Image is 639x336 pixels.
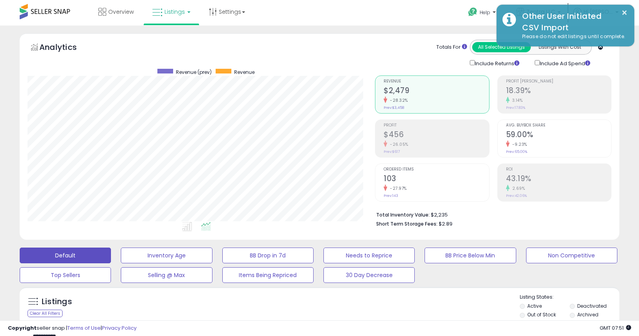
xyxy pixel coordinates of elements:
h2: 103 [384,174,489,185]
h2: $2,479 [384,86,489,97]
span: Revenue (prev) [176,69,212,75]
button: Needs to Reprice [323,248,415,263]
span: Listings [164,8,185,16]
h2: $456 [384,130,489,141]
button: Default [20,248,111,263]
small: Prev: 17.83% [506,105,525,110]
div: Include Ad Spend [529,59,603,68]
button: Inventory Age [121,248,212,263]
div: Clear All Filters [28,310,63,317]
small: Prev: 143 [384,193,398,198]
small: -28.32% [387,97,408,103]
button: Listings With Cost [530,42,589,52]
span: $2.89 [439,220,452,228]
div: seller snap | | [8,325,137,332]
small: Prev: 42.06% [506,193,527,198]
b: Short Term Storage Fees: [376,220,438,227]
label: Active [527,303,542,309]
a: Privacy Policy [102,324,137,332]
button: × [621,8,628,18]
span: Profit [PERSON_NAME] [506,79,611,84]
span: Avg. Buybox Share [506,123,611,128]
span: Overview [108,8,134,16]
div: Include Returns [464,59,529,68]
div: Please do not edit listings until complete. [516,33,628,40]
div: Other User Initiated CSV Import [516,11,628,33]
span: Revenue [384,79,489,84]
small: Prev: $617 [384,149,400,154]
button: 30 Day Decrease [323,267,415,283]
h2: 43.19% [506,174,611,185]
button: Items Being Repriced [222,267,314,283]
small: -27.97% [387,185,407,191]
a: Terms of Use [67,324,101,332]
small: 2.69% [510,185,525,191]
i: Get Help [468,7,478,17]
h2: 18.39% [506,86,611,97]
strong: Copyright [8,324,37,332]
small: Prev: 65.00% [506,149,527,154]
h5: Analytics [39,42,92,55]
b: Total Inventory Value: [376,211,430,218]
button: Non Competitive [526,248,617,263]
button: Top Sellers [20,267,111,283]
a: Help [462,1,504,26]
small: Prev: $3,458 [384,105,404,110]
li: $2,235 [376,209,606,219]
div: Totals For [436,44,467,51]
span: ROI [506,167,611,172]
label: Out of Stock [527,311,556,318]
span: 2025-08-14 07:51 GMT [600,324,631,332]
h2: 59.00% [506,130,611,141]
label: Archived [577,311,598,318]
h5: Listings [42,296,72,307]
span: Profit [384,123,489,128]
label: Deactivated [577,303,607,309]
small: -26.05% [387,141,408,147]
button: BB Price Below Min [425,248,516,263]
small: 3.14% [510,97,523,103]
button: BB Drop in 7d [222,248,314,263]
span: Ordered Items [384,167,489,172]
button: All Selected Listings [472,42,531,52]
button: Selling @ Max [121,267,212,283]
span: Help [480,9,490,16]
span: Revenue [234,69,255,75]
p: Listing States: [520,294,619,301]
small: -9.23% [510,141,527,147]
